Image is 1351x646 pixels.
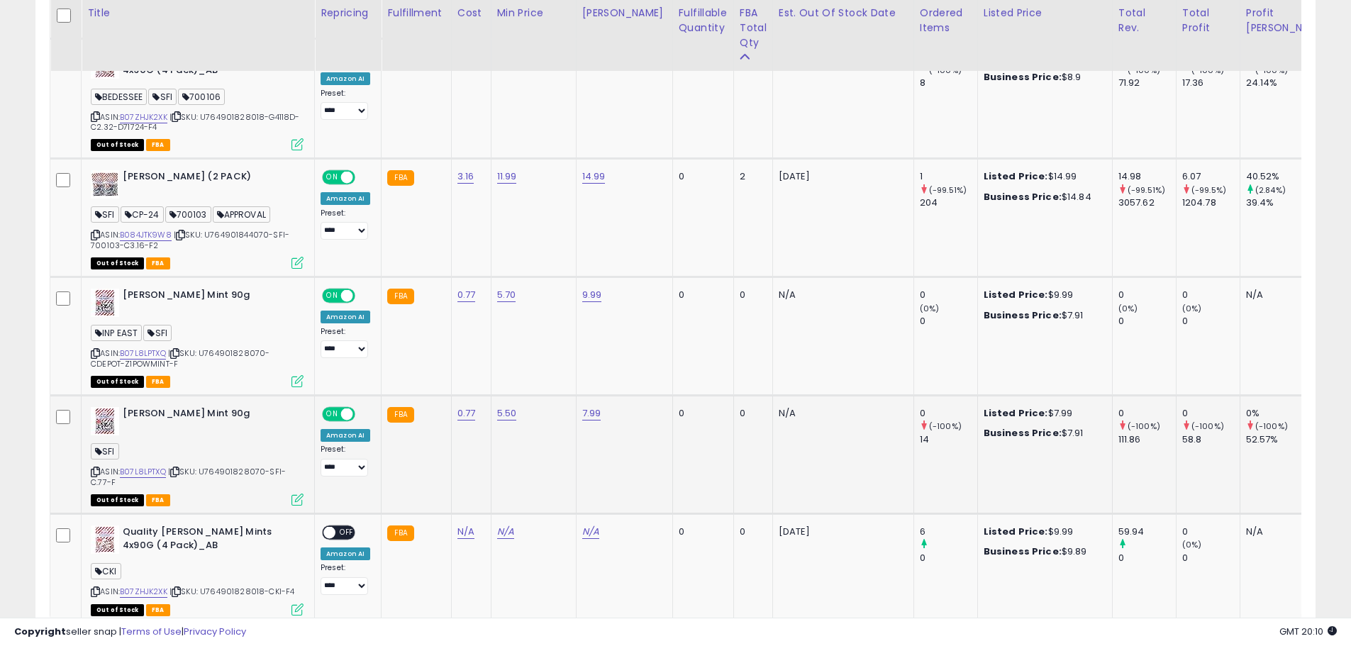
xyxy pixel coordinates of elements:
[123,407,295,424] b: [PERSON_NAME] Mint 90g
[984,525,1101,538] div: $9.99
[984,288,1048,301] b: Listed Price:
[1255,421,1288,432] small: (-100%)
[387,6,445,21] div: Fulfillment
[321,192,370,205] div: Amazon AI
[1182,170,1240,183] div: 6.07
[920,289,977,301] div: 0
[457,288,476,302] a: 0.77
[146,257,170,269] span: FBA
[1118,407,1176,420] div: 0
[984,308,1062,322] b: Business Price:
[779,170,903,183] p: [DATE]
[353,408,376,421] span: OFF
[929,421,962,432] small: (-100%)
[146,139,170,151] span: FBA
[497,406,517,421] a: 5.50
[91,50,304,149] div: ASIN:
[335,527,358,539] span: OFF
[984,545,1101,558] div: $9.89
[91,289,119,317] img: 51fNQU7+d-L._SL40_.jpg
[387,525,413,541] small: FBA
[740,170,762,183] div: 2
[91,376,144,388] span: All listings that are currently out of stock and unavailable for purchase on Amazon
[1182,303,1202,314] small: (0%)
[1255,184,1286,196] small: (2.84%)
[920,303,940,314] small: (0%)
[1118,433,1176,446] div: 111.86
[1246,289,1325,301] div: N/A
[457,525,474,539] a: N/A
[146,376,170,388] span: FBA
[353,172,376,184] span: OFF
[321,311,370,323] div: Amazon AI
[91,443,119,460] span: SFI
[779,407,903,420] p: N/A
[91,604,144,616] span: All listings that are currently out of stock and unavailable for purchase on Amazon
[121,625,182,638] a: Terms of Use
[321,563,370,595] div: Preset:
[920,170,977,183] div: 1
[91,289,304,386] div: ASIN:
[353,290,376,302] span: OFF
[91,89,147,105] span: BEDESSEE
[321,547,370,560] div: Amazon AI
[387,170,413,186] small: FBA
[323,172,341,184] span: ON
[1182,433,1240,446] div: 58.8
[91,525,304,614] div: ASIN:
[387,289,413,304] small: FBA
[87,6,308,21] div: Title
[1118,196,1176,209] div: 3057.62
[984,191,1101,204] div: $14.84
[920,407,977,420] div: 0
[984,169,1048,183] b: Listed Price:
[497,6,570,21] div: Min Price
[91,525,119,554] img: 51wFF8dkOdL._SL40_.jpg
[91,407,119,435] img: 51fNQU7+d-L._SL40_.jpg
[929,184,967,196] small: (-99.51%)
[984,289,1101,301] div: $9.99
[920,196,977,209] div: 204
[984,407,1101,420] div: $7.99
[920,433,977,446] div: 14
[1118,170,1176,183] div: 14.98
[1118,552,1176,564] div: 0
[1182,407,1240,420] div: 0
[1246,196,1336,209] div: 39.4%
[1118,303,1138,314] small: (0%)
[679,6,728,35] div: Fulfillable Quantity
[1246,433,1336,446] div: 52.57%
[148,89,177,105] span: SFI
[143,325,172,341] span: SFI
[1128,65,1160,76] small: (-100%)
[123,525,295,555] b: Quality [PERSON_NAME] Mints 4x90G (4 Pack)_AB
[779,289,903,301] p: N/A
[321,445,370,477] div: Preset:
[679,407,723,420] div: 0
[740,6,767,50] div: FBA Total Qty
[120,229,172,241] a: B084JTK9W8
[165,206,211,223] span: 700103
[1182,196,1240,209] div: 1204.78
[91,170,304,267] div: ASIN:
[120,466,166,478] a: B07L8LPTXQ
[582,6,667,21] div: [PERSON_NAME]
[91,407,304,504] div: ASIN:
[120,347,166,360] a: B07L8LPTXQ
[920,315,977,328] div: 0
[91,347,269,369] span: | SKU: U764901828070-CDEPOT-Z1POWMINT-F
[497,288,516,302] a: 5.70
[146,494,170,506] span: FBA
[1246,6,1330,35] div: Profit [PERSON_NAME]
[1182,539,1202,550] small: (0%)
[984,71,1101,84] div: $8.9
[984,70,1062,84] b: Business Price:
[323,408,341,421] span: ON
[91,206,119,223] span: SFI
[740,407,762,420] div: 0
[123,289,295,306] b: [PERSON_NAME] Mint 90g
[740,289,762,301] div: 0
[984,309,1101,322] div: $7.91
[1118,289,1176,301] div: 0
[91,229,289,250] span: | SKU: U764901844070-SFI-700103-C3.16-F2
